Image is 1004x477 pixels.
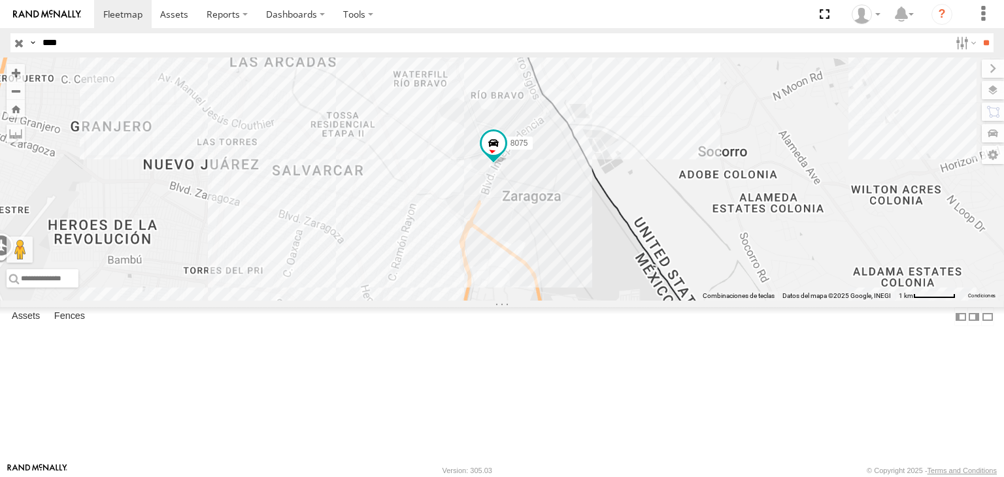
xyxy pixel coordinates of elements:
span: 8075 [510,139,528,148]
img: rand-logo.svg [13,10,81,19]
label: Search Query [27,33,38,52]
i: ? [931,4,952,25]
label: Dock Summary Table to the Right [967,307,980,326]
button: Escala del mapa: 1 km por 61 píxeles [895,291,960,301]
label: Assets [5,308,46,326]
span: Datos del mapa ©2025 Google, INEGI [782,292,891,299]
label: Search Filter Options [950,33,979,52]
button: Zoom out [7,82,25,100]
div: © Copyright 2025 - [867,467,997,474]
label: Map Settings [982,146,1004,164]
div: Daniel Lupio [847,5,885,24]
label: Measure [7,124,25,142]
button: Combinaciones de teclas [703,291,775,301]
a: Visit our Website [7,464,67,477]
button: Arrastra el hombrecito naranja al mapa para abrir Street View [7,237,33,263]
span: 1 km [899,292,913,299]
button: Zoom in [7,64,25,82]
div: Version: 305.03 [443,467,492,474]
label: Hide Summary Table [981,307,994,326]
label: Fences [48,308,92,326]
label: Dock Summary Table to the Left [954,307,967,326]
a: Condiciones [968,293,996,299]
a: Terms and Conditions [928,467,997,474]
button: Zoom Home [7,100,25,118]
